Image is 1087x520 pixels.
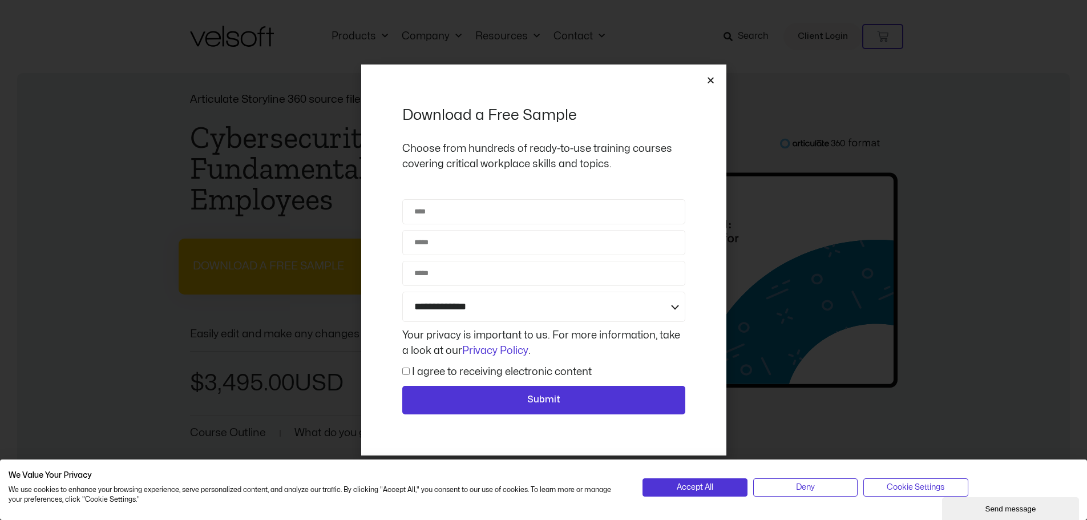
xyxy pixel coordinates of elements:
[131,66,140,75] img: tab_keywords_by_traffic_grey.svg
[706,76,715,84] a: Close
[677,481,713,494] span: Accept All
[18,18,27,27] img: logo_orange.svg
[462,346,528,356] a: Privacy Policy
[9,470,625,481] h2: We Value Your Privacy
[402,141,685,172] p: Choose from hundreds of ready-to-use training courses covering critical workplace skills and topics.
[18,30,27,39] img: website_grey.svg
[753,478,858,497] button: Deny all cookies
[47,66,56,75] img: tab_domain_overview_orange.svg
[642,478,747,497] button: Accept all cookies
[144,67,172,75] div: Mots-clés
[32,18,56,27] div: v 4.0.24
[60,67,88,75] div: Domaine
[412,367,592,377] label: I agree to receiving electronic content
[402,386,685,414] button: Submit
[887,481,944,494] span: Cookie Settings
[527,393,560,408] span: Submit
[402,106,685,125] h2: Download a Free Sample
[942,495,1081,520] iframe: chat widget
[30,30,129,39] div: Domaine: [DOMAIN_NAME]
[399,328,688,358] div: Your privacy is important to us. For more information, take a look at our .
[9,485,625,505] p: We use cookies to enhance your browsing experience, serve personalized content, and analyze our t...
[863,478,968,497] button: Adjust cookie preferences
[796,481,815,494] span: Deny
